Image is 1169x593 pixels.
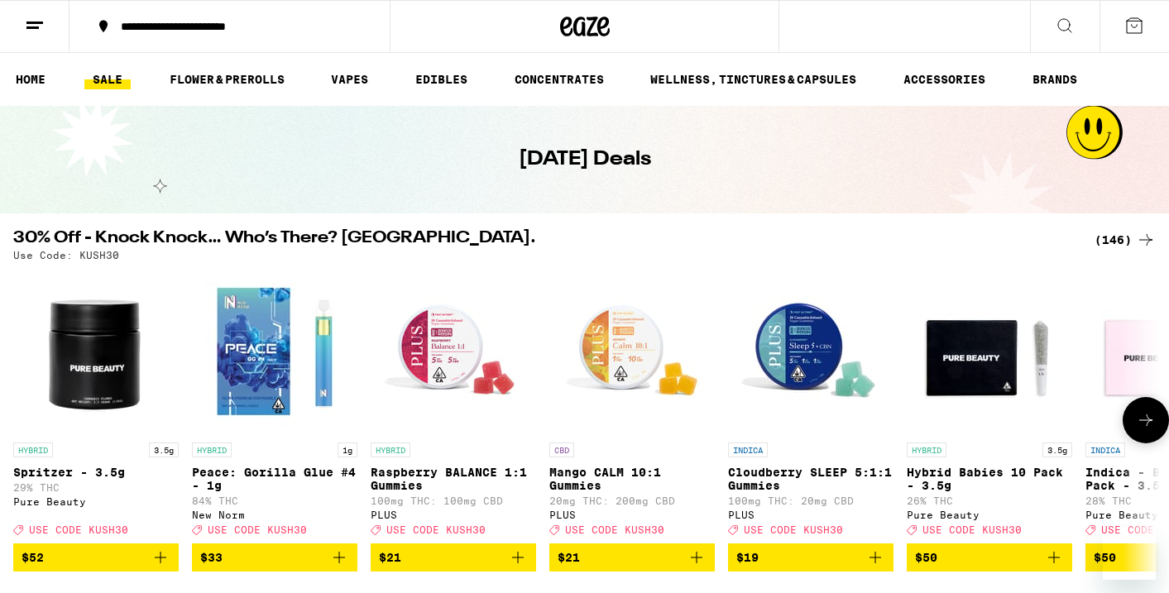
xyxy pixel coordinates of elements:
a: EDIBLES [407,69,476,89]
p: HYBRID [907,442,946,457]
div: Pure Beauty [907,509,1072,520]
button: Add to bag [728,543,894,571]
div: New Norm [192,509,357,520]
span: $19 [736,551,759,564]
p: INDICA [728,442,768,457]
p: 3.5g [149,442,179,457]
a: SALE [84,69,131,89]
span: $33 [200,551,223,564]
span: USE CODE KUSH30 [922,524,1022,535]
p: 29% THC [13,482,179,493]
p: 1g [338,442,357,457]
span: USE CODE KUSH30 [208,524,307,535]
p: INDICA [1085,442,1125,457]
div: PLUS [371,509,536,520]
img: New Norm - Peace: Gorilla Glue #4 - 1g [192,269,357,434]
a: WELLNESS, TINCTURES & CAPSULES [642,69,865,89]
p: 26% THC [907,495,1072,506]
p: 100mg THC: 100mg CBD [371,495,536,506]
span: USE CODE KUSH30 [565,524,664,535]
a: CONCENTRATES [506,69,612,89]
img: Pure Beauty - Hybrid Babies 10 Pack - 3.5g [907,269,1072,434]
p: Hybrid Babies 10 Pack - 3.5g [907,466,1072,492]
span: $21 [558,551,580,564]
img: PLUS - Raspberry BALANCE 1:1 Gummies [371,269,536,434]
p: Raspberry BALANCE 1:1 Gummies [371,466,536,492]
button: Add to bag [13,543,179,571]
h1: [DATE] Deals [519,146,651,174]
span: $50 [915,551,937,564]
p: Peace: Gorilla Glue #4 - 1g [192,466,357,492]
a: VAPES [323,69,376,89]
img: PLUS - Cloudberry SLEEP 5:1:1 Gummies [728,269,894,434]
div: Pure Beauty [13,496,179,507]
a: (146) [1095,230,1156,250]
span: USE CODE KUSH30 [744,524,843,535]
span: $50 [1094,551,1116,564]
a: HOME [7,69,54,89]
a: BRANDS [1024,69,1085,89]
p: Mango CALM 10:1 Gummies [549,466,715,492]
p: 100mg THC: 20mg CBD [728,495,894,506]
span: $21 [379,551,401,564]
p: HYBRID [371,442,410,457]
p: Use Code: KUSH30 [13,250,119,261]
p: HYBRID [192,442,232,457]
p: CBD [549,442,574,457]
p: 3.5g [1042,442,1072,457]
a: Open page for Cloudberry SLEEP 5:1:1 Gummies from PLUS [728,269,894,543]
button: Add to bag [549,543,715,571]
div: PLUS [728,509,894,520]
span: USE CODE KUSH30 [29,524,128,535]
a: FLOWER & PREROLLS [161,69,293,89]
p: HYBRID [13,442,53,457]
button: Add to bag [371,543,536,571]
iframe: Button to launch messaging window [1103,527,1156,580]
a: Open page for Raspberry BALANCE 1:1 Gummies from PLUS [371,269,536,543]
button: Add to bag [907,543,1072,571]
p: Spritzer - 3.5g [13,466,179,479]
a: Open page for Peace: Gorilla Glue #4 - 1g from New Norm [192,269,357,543]
button: Add to bag [192,543,357,571]
div: PLUS [549,509,715,520]
p: Cloudberry SLEEP 5:1:1 Gummies [728,466,894,492]
h2: 30% Off - Knock Knock… Who’s There? [GEOGRAPHIC_DATA]. [13,230,1075,250]
a: ACCESSORIES [895,69,994,89]
img: Pure Beauty - Spritzer - 3.5g [13,269,179,434]
a: Open page for Mango CALM 10:1 Gummies from PLUS [549,269,715,543]
a: Open page for Spritzer - 3.5g from Pure Beauty [13,269,179,543]
a: Open page for Hybrid Babies 10 Pack - 3.5g from Pure Beauty [907,269,1072,543]
p: 84% THC [192,495,357,506]
span: $52 [22,551,44,564]
p: 20mg THC: 200mg CBD [549,495,715,506]
img: PLUS - Mango CALM 10:1 Gummies [549,269,715,434]
span: USE CODE KUSH30 [386,524,486,535]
